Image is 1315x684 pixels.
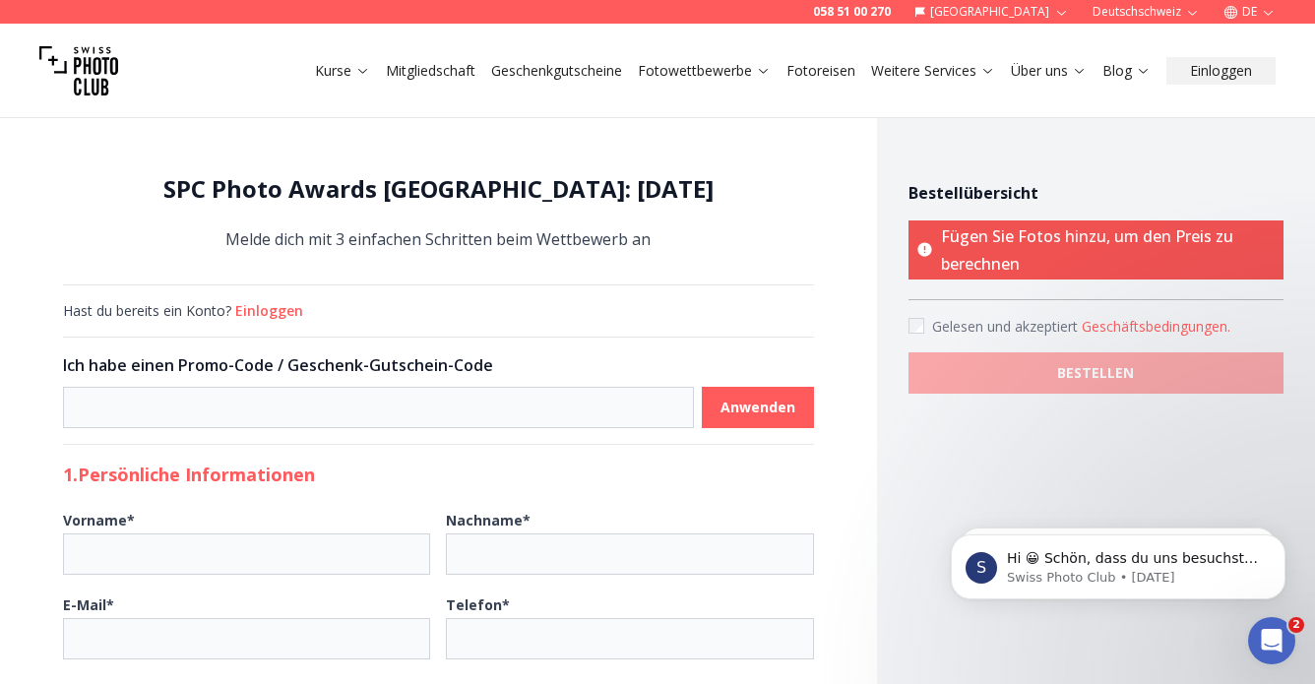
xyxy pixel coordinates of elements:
[446,595,510,614] b: Telefon *
[63,533,430,575] input: Vorname*
[63,353,814,377] h3: Ich habe einen Promo-Code / Geschenk-Gutschein-Code
[63,173,814,205] h1: SPC Photo Awards [GEOGRAPHIC_DATA]: [DATE]
[813,4,891,20] a: 058 51 00 270
[235,301,303,321] button: Einloggen
[63,173,814,253] div: Melde dich mit 3 einfachen Schritten beim Wettbewerb an
[863,57,1003,85] button: Weitere Services
[908,352,1284,394] button: BESTELLEN
[1248,617,1295,664] iframe: Intercom live chat
[63,511,135,529] b: Vorname *
[39,31,118,110] img: Swiss photo club
[630,57,779,85] button: Fotowettbewerbe
[908,181,1284,205] h4: Bestellübersicht
[1288,617,1304,633] span: 2
[720,398,795,417] b: Anwenden
[315,61,370,81] a: Kurse
[63,618,430,659] input: E-Mail*
[1102,61,1151,81] a: Blog
[932,317,1082,336] span: Gelesen und akzeptiert
[1166,57,1276,85] button: Einloggen
[871,61,995,81] a: Weitere Services
[908,220,1284,280] p: Fügen Sie Fotos hinzu, um den Preis zu berechnen
[779,57,863,85] button: Fotoreisen
[446,511,531,529] b: Nachname *
[491,61,622,81] a: Geschenkgutscheine
[1082,317,1230,337] button: Accept termsGelesen und akzeptiert
[1011,61,1087,81] a: Über uns
[446,533,813,575] input: Nachname*
[63,461,814,488] h2: 1. Persönliche Informationen
[786,61,855,81] a: Fotoreisen
[63,595,114,614] b: E-Mail *
[483,57,630,85] button: Geschenkgutscheine
[386,61,475,81] a: Mitgliedschaft
[446,618,813,659] input: Telefon*
[908,318,924,334] input: Accept terms
[638,61,771,81] a: Fotowettbewerbe
[702,387,814,428] button: Anwenden
[307,57,378,85] button: Kurse
[63,301,814,321] div: Hast du bereits ein Konto?
[1057,363,1134,383] b: BESTELLEN
[1095,57,1158,85] button: Blog
[1003,57,1095,85] button: Über uns
[378,57,483,85] button: Mitgliedschaft
[921,493,1315,631] iframe: Intercom notifications message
